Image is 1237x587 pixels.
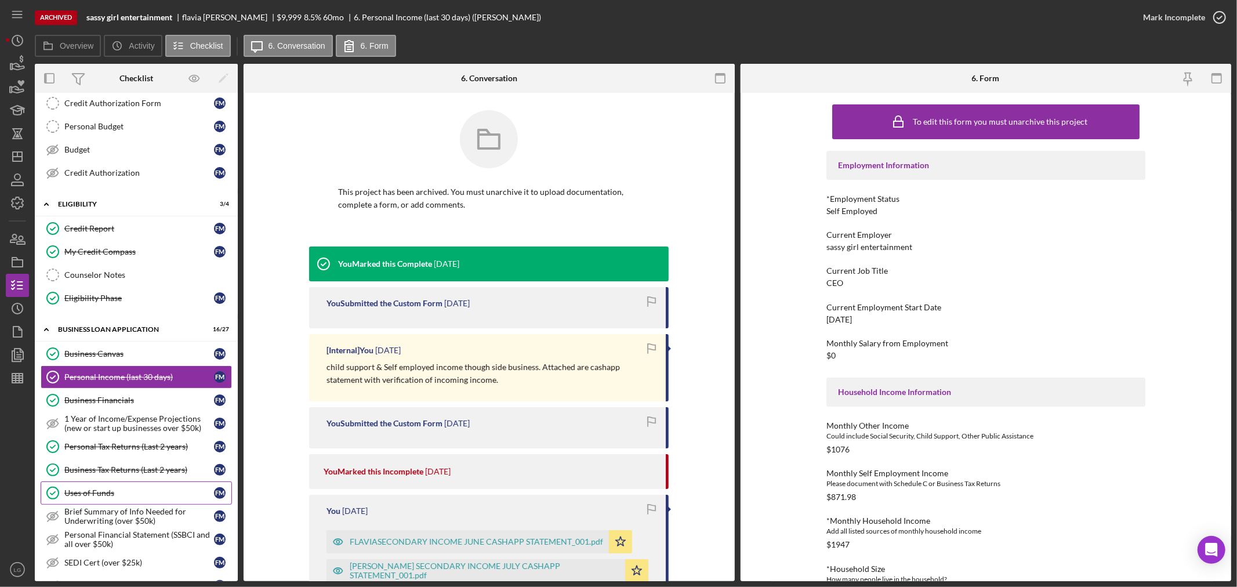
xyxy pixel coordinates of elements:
div: Monthly Salary from Employment [826,339,1145,348]
div: $1947 [826,540,850,549]
div: f m [214,292,226,304]
div: 16 / 27 [208,326,229,333]
a: Personal Financial Statement (SSBCI and all over $50k)fm [41,528,232,551]
div: FLAVIASECONDARY INCOME JUNE CASHAPP STATEMENT_001.pdf [350,537,603,546]
div: 1 Year of Income/Expense Projections (new or start up businesses over $50k) [64,414,214,433]
div: Checklist [119,74,153,83]
time: 2025-08-21 15:29 [425,467,451,476]
div: [DATE] [826,315,852,324]
a: Credit Reportfm [41,217,232,240]
p: This project has been archived. You must unarchive it to upload documentation, complete a form, o... [338,186,640,212]
div: f m [214,144,226,155]
div: Uses of Funds [64,488,214,498]
div: $9,999 [277,13,302,22]
div: Personal Budget [64,122,214,131]
div: 60 mo [323,13,344,22]
div: flavia [PERSON_NAME] [182,13,277,22]
div: You [327,506,340,516]
a: Business Canvasfm [41,342,232,365]
label: Checklist [190,41,223,50]
div: Current Employer [826,230,1145,240]
div: *Household Size [826,564,1145,574]
button: LG [6,558,29,581]
div: Business Canvas [64,349,214,358]
div: [Internal] You [327,346,373,355]
time: 2025-08-21 15:31 [444,419,470,428]
div: $1076 [826,445,850,454]
div: f m [214,557,226,568]
div: f m [214,394,226,406]
div: f m [214,371,226,383]
text: LG [14,567,21,573]
div: f m [214,464,226,476]
button: Checklist [165,35,231,57]
div: f m [214,246,226,258]
a: Budgetfm [41,138,232,161]
div: 3 / 4 [208,201,229,208]
div: Monthly Other Income [826,421,1145,430]
div: Archived [35,10,77,25]
div: 6. Personal Income (last 30 days) ([PERSON_NAME]) [354,13,541,22]
a: Uses of Fundsfm [41,481,232,505]
div: f m [214,534,226,545]
div: Counselor Notes [64,270,231,280]
p: child support & Self employed income though side business. Attached are cashapp statement with ve... [327,361,654,387]
div: f m [214,348,226,360]
div: sassy girl entertainment [826,242,912,252]
button: Mark Incomplete [1131,6,1231,29]
div: f m [214,121,226,132]
div: How many people live in the household? [826,574,1145,585]
div: f m [214,487,226,499]
button: Activity [104,35,162,57]
div: $871.98 [826,492,856,502]
div: Personal Tax Returns (Last 2 years) [64,442,214,451]
a: Personal Income (last 30 days)fm [41,365,232,389]
div: Personal Income (last 30 days) [64,372,214,382]
time: 2025-08-21 15:32 [434,259,459,269]
div: Business Financials [64,396,214,405]
div: You Submitted the Custom Form [327,419,442,428]
div: Employment Information [838,161,1134,170]
div: You Submitted the Custom Form [327,299,442,308]
a: Eligibility Phasefm [41,287,232,310]
div: *Employment Status [826,194,1145,204]
div: Current Job Title [826,266,1145,276]
div: 6. Form [972,74,1000,83]
time: 2025-08-21 15:32 [444,299,470,308]
div: f m [214,167,226,179]
div: f m [214,223,226,234]
a: Credit Authorization Formfm [41,92,232,115]
a: My Credit Compassfm [41,240,232,263]
div: You Marked this Complete [338,259,432,269]
div: 8.5 % [304,13,321,22]
label: Overview [60,41,93,50]
a: SEDI Cert (over $25k)fm [41,551,232,574]
button: [PERSON_NAME] SECONDARY INCOME JULY CASHAPP STATEMENT_001.pdf [327,559,648,582]
time: 2025-08-21 15:31 [375,346,401,355]
a: Personal Tax Returns (Last 2 years)fm [41,435,232,458]
div: My Credit Compass [64,247,214,256]
label: Activity [129,41,154,50]
div: [PERSON_NAME] SECONDARY INCOME JULY CASHAPP STATEMENT_001.pdf [350,561,619,580]
a: Counselor Notes [41,263,232,287]
div: $0 [826,351,836,360]
div: Business Tax Returns (Last 2 years) [64,465,214,474]
div: Eligibility Phase [64,293,214,303]
button: 6. Conversation [244,35,333,57]
a: Business Tax Returns (Last 2 years)fm [41,458,232,481]
div: 6. Conversation [461,74,517,83]
button: 6. Form [336,35,396,57]
div: *Monthly Household Income [826,516,1145,526]
div: ELIGIBILITY [58,201,200,208]
div: Brief Summary of Info Needed for Underwriting (over $50k) [64,507,214,526]
label: 6. Form [361,41,389,50]
div: f m [214,441,226,452]
a: 1 Year of Income/Expense Projections (new or start up businesses over $50k)fm [41,412,232,435]
div: Current Employment Start Date [826,303,1145,312]
div: Self Employed [826,206,877,216]
div: BUSINESS LOAN APPLICATION [58,326,200,333]
div: f m [214,97,226,109]
div: Household Income Information [838,387,1134,397]
div: Please document with Schedule C or Business Tax Returns [826,478,1145,490]
div: Personal Financial Statement (SSBCI and all over $50k) [64,530,214,549]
